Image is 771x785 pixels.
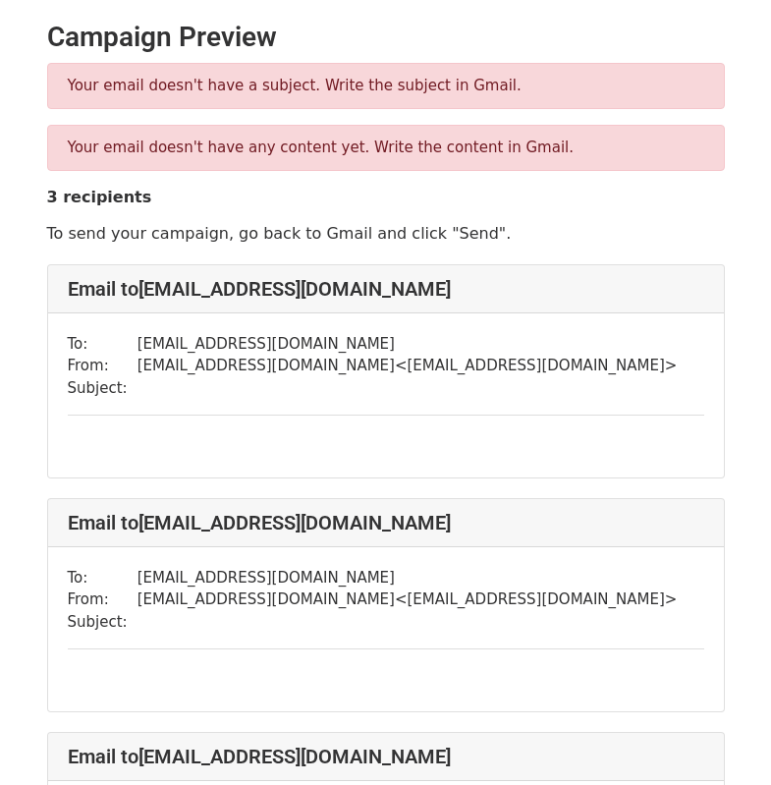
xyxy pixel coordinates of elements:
p: Your email doesn't have a subject. Write the subject in Gmail. [68,76,704,96]
td: [EMAIL_ADDRESS][DOMAIN_NAME] < [EMAIL_ADDRESS][DOMAIN_NAME] > [138,589,678,611]
td: From: [68,589,138,611]
td: Subject: [68,377,138,400]
td: To: [68,567,138,589]
h4: Email to [EMAIL_ADDRESS][DOMAIN_NAME] [68,277,704,301]
h4: Email to [EMAIL_ADDRESS][DOMAIN_NAME] [68,511,704,534]
p: To send your campaign, go back to Gmail and click "Send". [47,223,725,244]
td: To: [68,333,138,356]
td: Subject: [68,611,138,634]
td: From: [68,355,138,377]
h2: Campaign Preview [47,21,725,54]
p: Your email doesn't have any content yet. Write the content in Gmail. [68,138,704,158]
td: [EMAIL_ADDRESS][DOMAIN_NAME] < [EMAIL_ADDRESS][DOMAIN_NAME] > [138,355,678,377]
h4: Email to [EMAIL_ADDRESS][DOMAIN_NAME] [68,745,704,768]
td: [EMAIL_ADDRESS][DOMAIN_NAME] [138,567,678,589]
strong: 3 recipients [47,188,152,206]
td: [EMAIL_ADDRESS][DOMAIN_NAME] [138,333,678,356]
